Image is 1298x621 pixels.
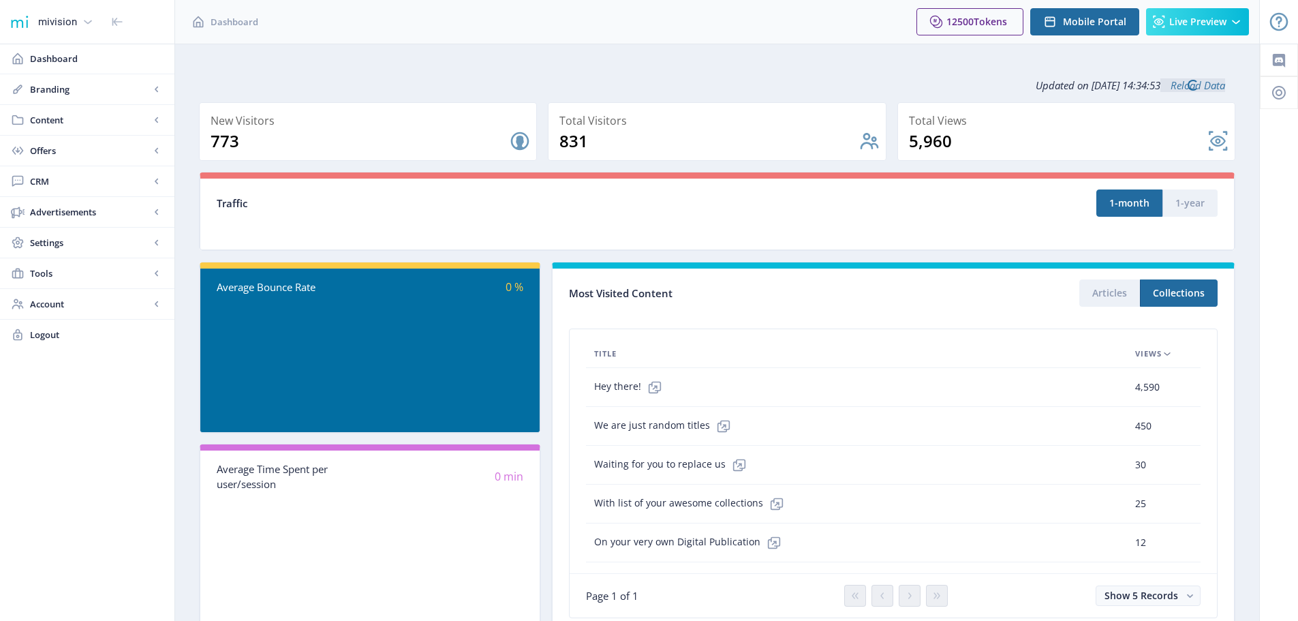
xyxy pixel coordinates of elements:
span: On your very own Digital Publication [594,529,788,556]
button: 1-month [1096,190,1162,217]
img: 1f20cf2a-1a19-485c-ac21-848c7d04f45b.png [8,11,30,33]
span: Dashboard [30,52,164,65]
span: 12 [1135,534,1146,551]
div: 5,960 [909,130,1207,152]
span: CRM [30,175,150,188]
button: Collections [1140,279,1218,307]
span: Account [30,297,150,311]
div: 0 min [370,469,523,485]
span: Logout [30,328,164,342]
button: Articles [1079,279,1140,307]
div: New Visitors [211,111,531,130]
div: Traffic [217,196,717,211]
a: Reload Data [1160,78,1225,92]
span: Offers [30,144,150,157]
span: We are just random titles [594,412,737,440]
div: mivision [38,7,77,37]
span: Waiting for you to replace us [594,451,753,479]
span: Dashboard [211,15,258,29]
div: Most Visited Content [569,283,893,304]
span: Tools [30,267,150,280]
span: Branding [30,82,150,96]
span: Mobile Portal [1063,16,1126,27]
div: Total Views [909,111,1229,130]
div: 831 [559,130,858,152]
span: With list of your awesome collections [594,490,790,517]
span: Hey there! [594,374,668,401]
button: 12500Tokens [916,8,1023,35]
div: Updated on [DATE] 14:34:53 [199,68,1235,102]
span: Live Preview [1169,16,1226,27]
button: Show 5 Records [1096,586,1201,606]
span: Views [1135,346,1162,362]
button: 1-year [1162,190,1218,217]
span: 0 % [506,279,523,294]
span: Page 1 of 1 [586,589,638,603]
div: Total Visitors [559,111,880,130]
div: Average Time Spent per user/session [217,461,370,492]
button: Mobile Portal [1030,8,1139,35]
span: Content [30,113,150,127]
span: 25 [1135,496,1146,512]
span: Title [594,346,617,362]
span: Tokens [974,15,1007,28]
span: 450 [1135,418,1152,434]
span: Advertisements [30,205,150,219]
button: Live Preview [1146,8,1249,35]
span: Settings [30,236,150,249]
div: Average Bounce Rate [217,279,370,295]
span: 4,590 [1135,379,1160,395]
span: Show 5 Records [1104,589,1178,602]
span: 30 [1135,457,1146,473]
div: 773 [211,130,509,152]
